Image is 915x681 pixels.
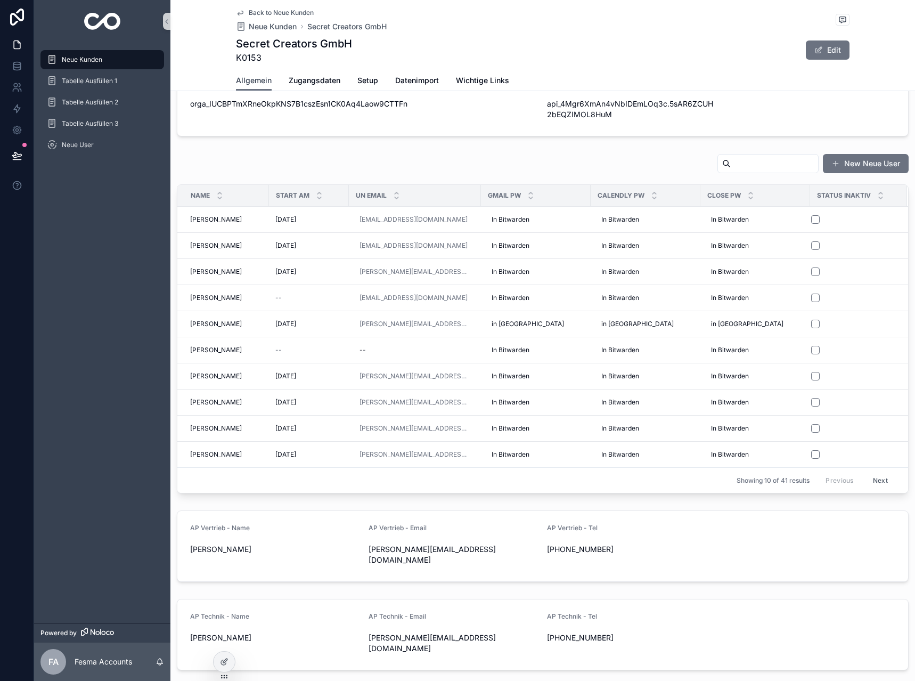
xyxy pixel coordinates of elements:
[275,294,342,302] a: --
[355,368,475,385] a: [PERSON_NAME][EMAIL_ADDRESS][DOMAIN_NAME]
[707,191,741,200] span: Close Pw
[275,215,342,224] a: [DATE]
[275,372,296,380] span: [DATE]
[275,241,296,250] span: [DATE]
[190,450,242,459] span: [PERSON_NAME]
[711,294,749,302] span: In Bitwarden
[249,21,297,32] span: Neue Kunden
[190,372,242,380] span: [PERSON_NAME]
[190,372,263,380] a: [PERSON_NAME]
[190,424,263,433] a: [PERSON_NAME]
[62,77,117,85] span: Tabelle Ausfüllen 1
[40,629,77,637] span: Powered by
[236,75,272,86] span: Allgemein
[369,524,427,532] span: AP Vertrieb - Email
[190,346,263,354] a: [PERSON_NAME]
[456,75,509,86] span: Wichtige Links
[487,263,584,280] a: In Bitwarden
[275,398,296,407] span: [DATE]
[62,98,118,107] span: Tabelle Ausfüllen 2
[487,446,584,463] a: In Bitwarden
[492,215,529,224] span: In Bitwarden
[806,40,849,60] button: Edit
[190,99,538,109] span: orga_IUCBPTmXRneOkpKNS7B1cszEsn1CK0Aq4Laow9CTTFn
[360,398,470,407] a: [PERSON_NAME][EMAIL_ADDRESS][DOMAIN_NAME]
[597,211,694,228] a: In Bitwarden
[737,476,810,485] span: Showing 10 of 41 results
[190,450,263,459] a: [PERSON_NAME]
[360,372,470,380] a: [PERSON_NAME][EMAIL_ADDRESS][DOMAIN_NAME]
[487,394,584,411] a: In Bitwarden
[547,99,717,120] span: api_4Mgr6XmAn4vNbIDEmLOq3c.5sAR6ZCUH2bEQZIMOL8HuM
[190,267,242,276] span: [PERSON_NAME]
[492,424,529,433] span: In Bitwarden
[865,472,895,489] button: Next
[597,315,694,333] a: in [GEOGRAPHIC_DATA]
[360,294,468,302] a: [EMAIL_ADDRESS][DOMAIN_NAME]
[275,450,296,459] span: [DATE]
[40,114,164,133] a: Tabelle Ausfüllen 3
[62,119,118,128] span: Tabelle Ausfüllen 3
[395,75,439,86] span: Datenimport
[711,346,749,354] span: In Bitwarden
[236,51,352,64] span: K0153
[597,289,694,306] a: In Bitwarden
[360,241,468,250] a: [EMAIL_ADDRESS][DOMAIN_NAME]
[711,241,749,250] span: In Bitwarden
[711,372,749,380] span: In Bitwarden
[707,315,804,333] a: in [GEOGRAPHIC_DATA]
[601,320,674,328] span: in [GEOGRAPHIC_DATA]
[275,346,342,354] a: --
[191,191,210,200] span: Name
[360,424,470,433] a: [PERSON_NAME][EMAIL_ADDRESS][DOMAIN_NAME]
[823,154,909,173] a: New Neue User
[597,446,694,463] a: In Bitwarden
[601,346,639,354] span: In Bitwarden
[40,50,164,69] a: Neue Kunden
[355,237,475,254] a: [EMAIL_ADDRESS][DOMAIN_NAME]
[360,267,470,276] a: [PERSON_NAME][EMAIL_ADDRESS][DOMAIN_NAME]
[487,315,584,333] a: in [GEOGRAPHIC_DATA]
[360,346,366,354] div: --
[597,368,694,385] a: In Bitwarden
[360,215,468,224] a: [EMAIL_ADDRESS][DOMAIN_NAME]
[276,191,309,200] span: Start am
[190,544,360,555] span: [PERSON_NAME]
[190,424,242,433] span: [PERSON_NAME]
[597,394,694,411] a: In Bitwarden
[395,71,439,92] a: Datenimport
[369,612,426,620] span: AP Technik - Email
[190,241,263,250] a: [PERSON_NAME]
[34,623,170,643] a: Powered by
[711,398,749,407] span: In Bitwarden
[369,633,538,654] span: [PERSON_NAME][EMAIL_ADDRESS][DOMAIN_NAME]
[275,320,342,328] a: [DATE]
[62,141,94,149] span: Neue User
[601,424,639,433] span: In Bitwarden
[707,211,804,228] a: In Bitwarden
[190,215,242,224] span: [PERSON_NAME]
[487,368,584,385] a: In Bitwarden
[456,71,509,92] a: Wichtige Links
[597,237,694,254] a: In Bitwarden
[492,267,529,276] span: In Bitwarden
[598,191,644,200] span: Calendly Pw
[236,71,272,91] a: Allgemein
[275,372,342,380] a: [DATE]
[492,450,529,459] span: In Bitwarden
[275,241,342,250] a: [DATE]
[190,612,249,620] span: AP Technik - Name
[275,424,342,433] a: [DATE]
[711,450,749,459] span: In Bitwarden
[275,424,296,433] span: [DATE]
[190,398,242,407] span: [PERSON_NAME]
[75,656,132,667] p: Fesma Accounts
[492,241,529,250] span: In Bitwarden
[190,294,242,302] span: [PERSON_NAME]
[707,237,804,254] a: In Bitwarden
[190,320,242,328] span: [PERSON_NAME]
[190,346,242,354] span: [PERSON_NAME]
[190,241,242,250] span: [PERSON_NAME]
[48,655,59,668] span: FA
[275,450,342,459] a: [DATE]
